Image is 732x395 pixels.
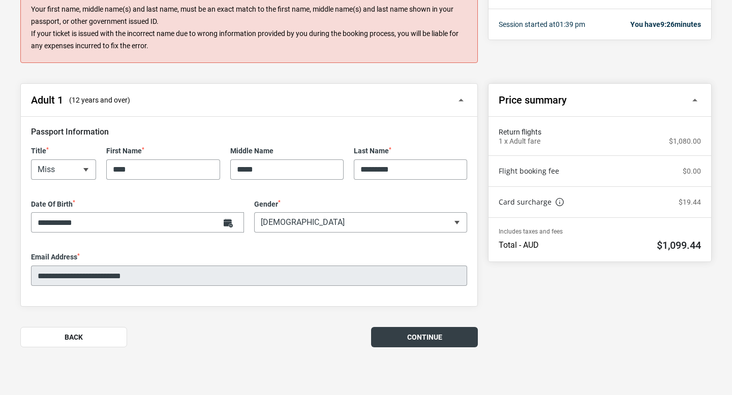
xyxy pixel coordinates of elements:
[679,198,701,207] p: $19.44
[69,95,130,105] span: (12 years and over)
[499,19,585,29] p: Session started at
[31,147,96,155] label: Title
[106,147,220,155] label: First Name
[499,166,559,176] a: Flight booking fee
[254,200,467,209] label: Gender
[499,94,567,106] h2: Price summary
[371,327,478,347] button: Continue
[660,20,675,28] span: 9:26
[669,137,701,146] p: $1,080.00
[31,253,467,261] label: Email Address
[31,127,467,137] h3: Passport Information
[21,84,477,117] button: Adult 1 (12 years and over)
[254,212,467,233] span: Female
[31,4,467,52] p: Your first name, middle name(s) and last name, must be an exact match to the first name, middle n...
[556,20,585,28] span: 01:39 pm
[354,147,467,155] label: Last Name
[499,240,539,250] p: Total - AUD
[499,137,540,146] p: 1 x Adult fare
[32,160,96,179] span: Miss
[499,197,564,207] a: Card surcharge
[31,94,63,106] h2: Adult 1
[489,84,711,117] button: Price summary
[20,327,127,347] button: Back
[499,228,701,235] p: Includes taxes and fees
[683,167,701,176] p: $0.00
[657,239,701,251] h2: $1,099.44
[31,159,96,180] span: Miss
[630,19,701,29] p: You have minutes
[255,213,467,232] span: Female
[230,147,344,155] label: Middle Name
[499,127,701,137] span: Return flights
[31,200,244,209] label: Date Of Birth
